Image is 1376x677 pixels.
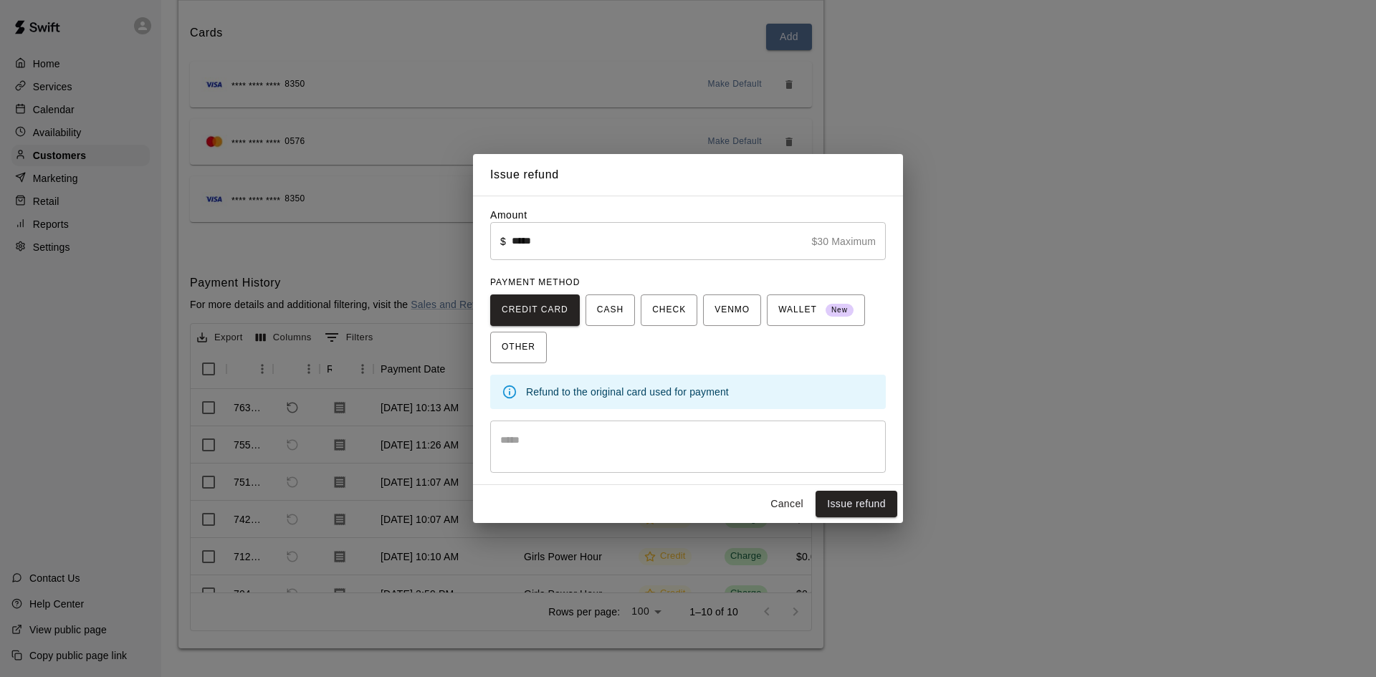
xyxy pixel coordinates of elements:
button: CASH [586,294,635,326]
button: Issue refund [816,491,897,517]
span: CASH [597,299,623,322]
button: VENMO [703,294,761,326]
span: PAYMENT METHOD [490,277,580,287]
button: CHECK [641,294,697,326]
span: VENMO [715,299,750,322]
button: WALLET New [767,294,865,326]
button: Cancel [764,491,810,517]
p: $ [500,234,506,249]
span: CREDIT CARD [502,299,568,322]
div: Refund to the original card used for payment [526,379,874,405]
span: CHECK [652,299,686,322]
span: WALLET [778,299,854,322]
p: $30 Maximum [811,234,876,249]
span: New [826,301,854,320]
label: Amount [490,209,527,221]
h2: Issue refund [473,154,903,196]
button: OTHER [490,332,547,363]
button: CREDIT CARD [490,294,580,326]
span: OTHER [502,336,535,359]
